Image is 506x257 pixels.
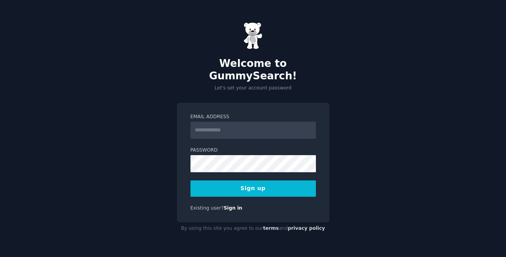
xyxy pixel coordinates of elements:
[190,180,316,197] button: Sign up
[263,226,279,231] a: terms
[243,22,263,49] img: Gummy Bear
[288,226,325,231] a: privacy policy
[190,147,316,154] label: Password
[190,114,316,121] label: Email Address
[177,85,330,92] p: Let's set your account password
[177,58,330,82] h2: Welcome to GummySearch!
[177,222,330,235] div: By using this site you agree to our and
[224,205,242,211] a: Sign in
[190,205,224,211] span: Existing user?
